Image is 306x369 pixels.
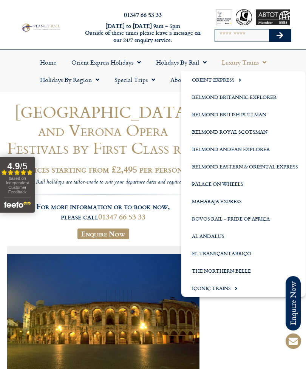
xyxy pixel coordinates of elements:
[214,54,274,71] a: Luxury Trains
[181,262,306,279] a: The Northern Belle
[181,175,306,193] a: Palace on Wheels
[181,140,306,158] a: Belmond Andean Explorer
[13,178,194,187] i: All Planet Rail holidays are tailor-made to suit your departure dates and requirements.
[181,245,306,262] a: El Transcantabrico
[107,71,163,88] a: Special Trips
[32,71,107,88] a: Holidays by Region
[181,88,306,106] a: Belmond Britannic Explorer
[83,23,202,44] h6: [DATE] to [DATE] 9am – 5pm Outside of these times please leave a message on our 24/7 enquiry serv...
[181,158,306,175] a: Belmond Eastern & Oriental Express
[181,71,306,88] a: Orient Express
[20,23,61,33] img: Planet Rail Train Holidays Logo
[4,54,302,88] nav: Menu
[181,227,306,245] a: Al Andalus
[181,71,306,297] ul: Luxury Trains
[181,279,306,297] a: Iconic Trains
[148,54,214,71] a: Holidays by Rail
[124,10,162,19] a: 01347 66 53 33
[77,229,130,239] a: Enquire Now
[64,54,148,71] a: Orient Express Holidays
[181,193,306,210] a: Maharaja Express
[98,211,145,222] a: 01347 66 53 33
[32,54,64,71] a: Home
[181,106,306,123] a: Belmond British Pullman
[181,210,306,227] a: Rovos Rail – Pride of Africa
[269,29,291,42] button: Search
[7,194,200,222] h3: For more information or to book now, please call
[163,71,210,88] a: About Us
[7,164,200,174] h2: Prices starting from £2,495 per person
[7,103,200,157] h1: [GEOGRAPHIC_DATA] and Verona Opera Festivals by First Class rail
[181,123,306,140] a: Belmond Royal Scotsman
